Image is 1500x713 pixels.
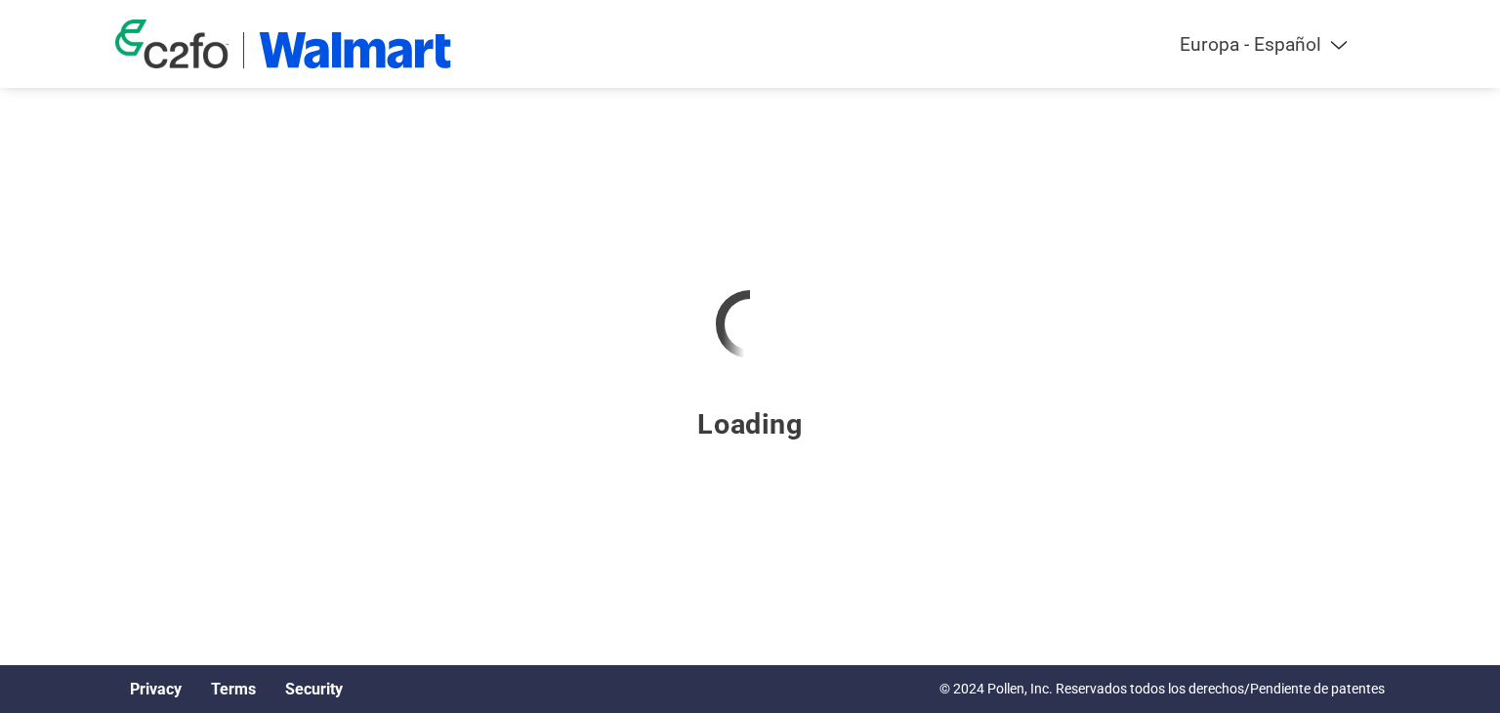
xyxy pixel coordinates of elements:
[211,680,256,698] a: Terms
[130,680,182,698] a: Privacy
[285,680,343,698] a: Security
[115,20,229,68] img: c2fo logo
[697,407,802,440] h3: Loading
[259,32,451,68] img: Walmart
[939,679,1385,699] p: © 2024 Pollen, Inc. Reservados todos los derechos/Pendiente de patentes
